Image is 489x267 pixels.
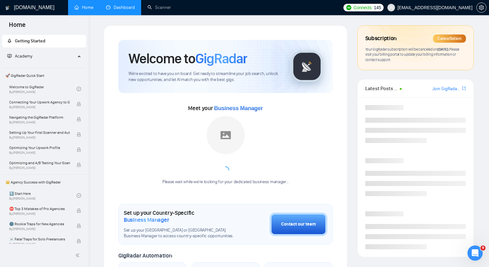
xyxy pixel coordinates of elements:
[462,86,466,91] span: export
[9,212,70,216] span: By [PERSON_NAME]
[106,5,135,10] a: dashboardDashboard
[365,47,459,62] span: Your GigRadar subscription will be canceled Please visit your billing portal to update your billi...
[77,208,81,213] span: lock
[5,3,10,13] img: logo
[9,114,70,121] span: Navigating the GigRadar Platform
[389,5,393,10] span: user
[291,51,323,82] img: gigradar-logo.png
[188,105,263,112] span: Meet your
[7,54,12,58] span: fund-projection-screen
[124,209,238,223] h1: Set up your Country-Specific
[433,34,466,43] div: Cancellation
[77,239,81,243] span: lock
[129,50,247,67] h1: Welcome to
[3,176,85,189] span: 👑 Agency Success with GigRadar
[77,193,81,198] span: check-circle
[77,117,81,121] span: lock
[467,245,483,261] iframe: Intercom live chat
[124,227,238,239] span: Set up your [GEOGRAPHIC_DATA] or [GEOGRAPHIC_DATA] Business Manager to access country-specific op...
[159,179,292,185] div: Please wait while we're looking for your dedicated business manager...
[222,166,229,174] span: loading
[9,227,70,231] span: By [PERSON_NAME]
[15,38,45,44] span: Getting Started
[74,5,93,10] a: homeHome
[3,69,85,82] span: 🚀 GigRadar Quick Start
[9,151,70,155] span: By [PERSON_NAME]
[476,3,486,13] button: setting
[77,132,81,137] span: lock
[9,236,70,242] span: ☠️ Fatal Traps for Solo Freelancers
[4,20,31,34] span: Home
[432,85,461,92] a: Join GigRadar Slack Community
[207,116,245,154] img: placeholder.png
[147,5,171,10] a: searchScanner
[77,224,81,228] span: lock
[374,4,381,11] span: 145
[270,213,327,236] button: Contact our team
[9,82,77,96] a: Welcome to GigRadarBy[PERSON_NAME]
[2,35,86,47] li: Getting Started
[7,53,32,59] span: Academy
[77,147,81,152] span: lock
[437,47,449,52] span: [DATE] .
[9,105,70,109] span: By [PERSON_NAME]
[365,84,398,92] span: Latest Posts from the GigRadar Community
[15,53,32,59] span: Academy
[476,5,486,10] a: setting
[9,121,70,124] span: By [PERSON_NAME]
[214,105,263,111] span: Business Manager
[480,245,486,251] span: 9
[9,160,70,166] span: Optimizing and A/B Testing Your Scanner for Better Results
[462,85,466,91] a: export
[9,189,77,202] a: 1️⃣ Start HereBy[PERSON_NAME]
[9,136,70,140] span: By [PERSON_NAME]
[365,33,397,44] span: Subscription
[9,206,70,212] span: ⛔ Top 3 Mistakes of Pro Agencies
[77,163,81,167] span: lock
[9,129,70,136] span: Setting Up Your First Scanner and Auto-Bidder
[118,252,172,259] span: GigRadar Automation
[9,99,70,105] span: Connecting Your Upwork Agency to GigRadar
[346,5,351,10] img: upwork-logo.png
[75,252,82,258] span: double-left
[129,71,281,83] span: We're excited to have you on board. Get ready to streamline your job search, unlock new opportuni...
[9,221,70,227] span: 🌚 Rookie Traps for New Agencies
[7,39,12,43] span: rocket
[9,145,70,151] span: Optimizing Your Upwork Profile
[195,50,247,67] span: GigRadar
[9,166,70,170] span: By [PERSON_NAME]
[77,87,81,91] span: check-circle
[433,47,449,52] span: on
[77,102,81,106] span: lock
[124,216,169,223] span: Business Manager
[354,4,373,11] span: Connects:
[9,242,70,246] span: By [PERSON_NAME]
[281,221,316,228] div: Contact our team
